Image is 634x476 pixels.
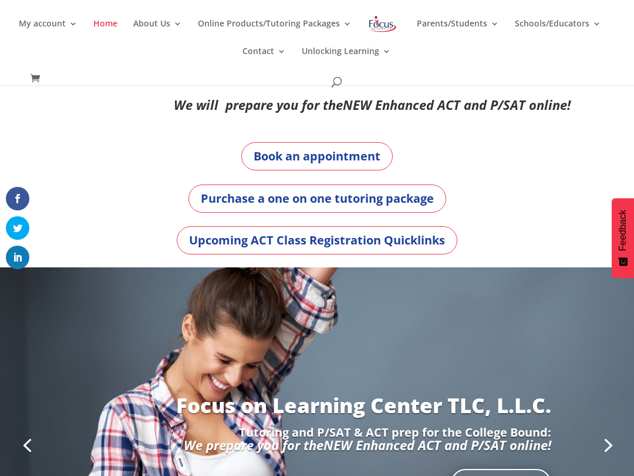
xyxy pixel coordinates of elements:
[241,142,393,170] a: Book an appointment
[93,19,117,47] a: Home
[174,96,343,113] em: We will prepare you for the
[184,436,323,454] em: We prepare you for the
[618,210,628,251] span: Feedback
[515,19,601,47] a: Schools/Educators
[83,427,551,438] p: Tutoring and P/SAT & ACT prep for the College Bound:
[177,226,457,254] a: Upcoming ACT Class Registration Quicklinks
[19,19,77,47] a: My account
[242,47,286,75] a: Contact
[367,14,398,35] img: Focus on Learning
[188,185,446,213] a: Purchase a one on one tutoring package
[198,19,352,47] a: Online Products/Tutoring Packages
[133,19,182,47] a: About Us
[343,96,571,113] em: NEW Enhanced ACT and P/SAT online!
[612,198,634,278] button: Feedback - Show survey
[323,436,551,454] em: NEW Enhanced ACT and P/SAT online!
[302,47,391,75] a: Unlocking Learning
[176,391,551,419] a: Focus on Learning Center TLC, L.L.C.
[417,19,499,47] a: Parents/Students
